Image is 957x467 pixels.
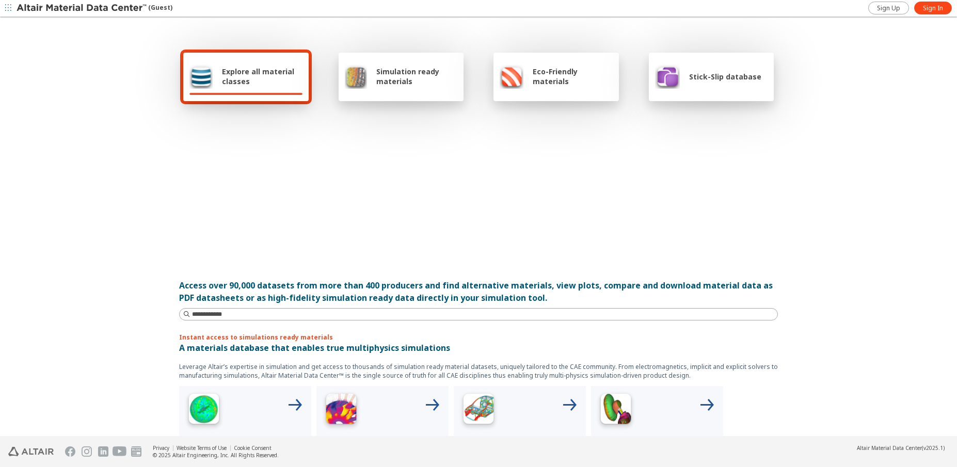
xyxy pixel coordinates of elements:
a: Sign In [914,2,952,14]
span: Eco-Friendly materials [533,67,612,86]
a: Sign Up [868,2,909,14]
p: Leverage Altair’s expertise in simulation and get access to thousands of simulation ready materia... [179,362,778,380]
img: Eco-Friendly materials [500,64,523,89]
img: Stick-Slip database [655,64,680,89]
p: A materials database that enables true multiphysics simulations [179,342,778,354]
a: Privacy [153,444,169,452]
img: Explore all material classes [189,64,213,89]
span: Explore all material classes [222,67,302,86]
div: © 2025 Altair Engineering, Inc. All Rights Reserved. [153,452,279,459]
p: Instant access to simulations ready materials [179,333,778,342]
div: (Guest) [17,3,172,13]
span: Sign Up [877,4,900,12]
div: (v2025.1) [857,444,945,452]
span: Sign In [923,4,943,12]
div: Access over 90,000 datasets from more than 400 producers and find alternative materials, view plo... [179,279,778,304]
img: Simulation ready materials [345,64,367,89]
span: Simulation ready materials [376,67,457,86]
a: Website Terms of Use [177,444,227,452]
img: Altair Engineering [8,447,54,456]
img: Crash Analyses Icon [595,390,636,431]
img: Structural Analyses Icon [458,390,499,431]
img: High Frequency Icon [183,390,225,431]
span: Altair Material Data Center [857,444,922,452]
img: Altair Material Data Center [17,3,148,13]
a: Cookie Consent [234,444,272,452]
span: Stick-Slip database [689,72,761,82]
img: Low Frequency Icon [321,390,362,431]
